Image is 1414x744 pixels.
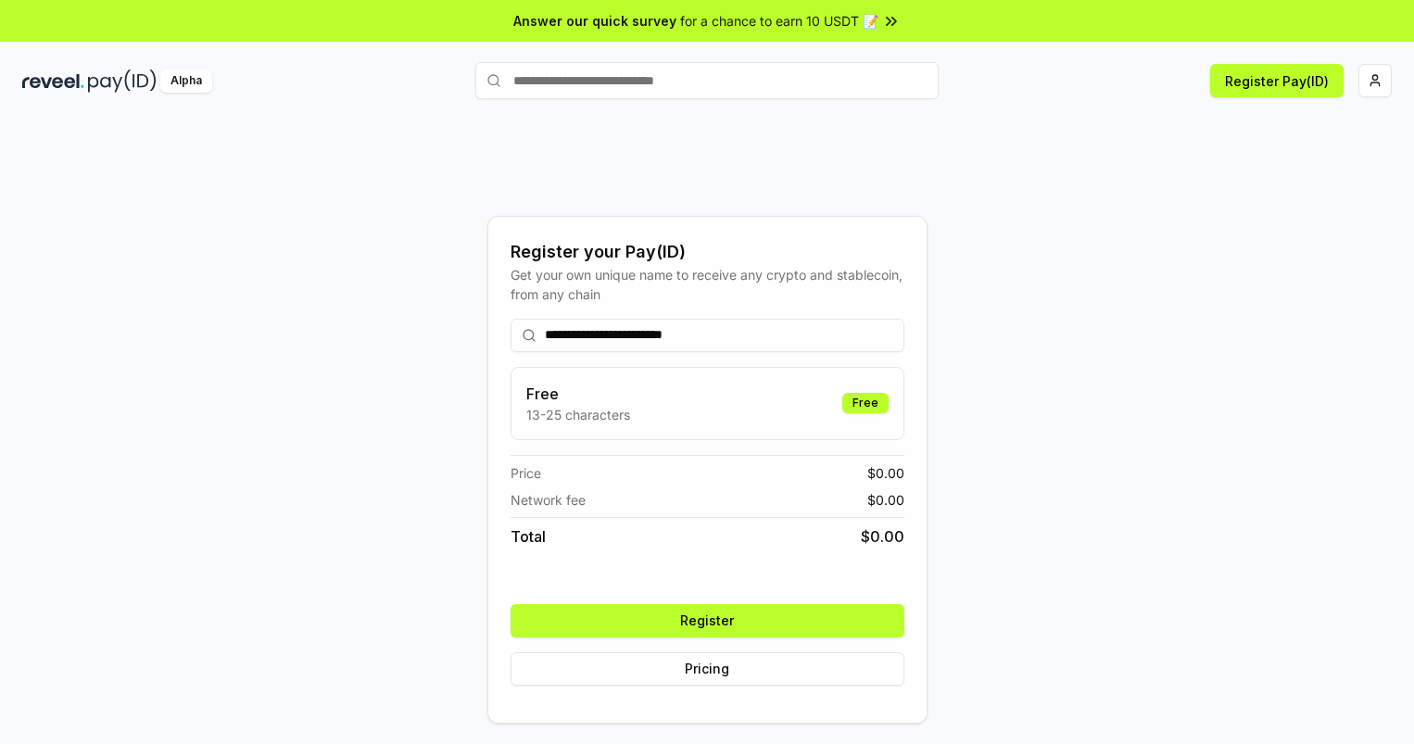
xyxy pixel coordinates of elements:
[511,490,586,510] span: Network fee
[526,383,630,405] h3: Free
[160,69,212,93] div: Alpha
[511,265,904,304] div: Get your own unique name to receive any crypto and stablecoin, from any chain
[22,69,84,93] img: reveel_dark
[511,239,904,265] div: Register your Pay(ID)
[1210,64,1344,97] button: Register Pay(ID)
[511,604,904,637] button: Register
[88,69,157,93] img: pay_id
[513,11,676,31] span: Answer our quick survey
[511,525,546,548] span: Total
[861,525,904,548] span: $ 0.00
[511,652,904,686] button: Pricing
[867,463,904,483] span: $ 0.00
[680,11,878,31] span: for a chance to earn 10 USDT 📝
[867,490,904,510] span: $ 0.00
[526,405,630,424] p: 13-25 characters
[842,393,889,413] div: Free
[511,463,541,483] span: Price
